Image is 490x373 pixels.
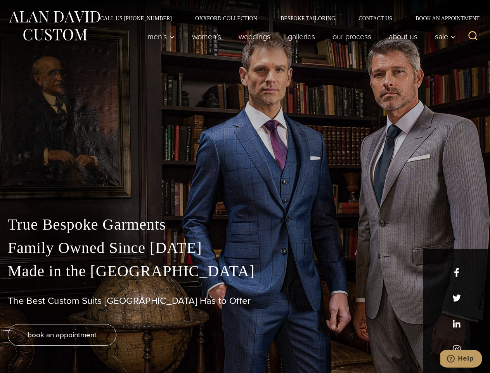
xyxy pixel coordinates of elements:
button: Sale sub menu toggle [426,29,460,44]
button: View Search Form [464,27,482,46]
a: About Us [380,29,426,44]
p: True Bespoke Garments Family Owned Since [DATE] Made in the [GEOGRAPHIC_DATA] [8,213,482,283]
a: Galleries [279,29,324,44]
a: Call Us [PHONE_NUMBER] [88,16,184,21]
nav: Primary Navigation [139,29,460,44]
a: Oxxford Collection [184,16,269,21]
button: Men’s sub menu toggle [139,29,184,44]
iframe: Opens a widget where you can chat to one of our agents [440,350,482,369]
h1: The Best Custom Suits [GEOGRAPHIC_DATA] Has to Offer [8,295,482,307]
a: weddings [230,29,279,44]
a: Bespoke Tailoring [269,16,347,21]
a: Book an Appointment [404,16,482,21]
a: Women’s [184,29,230,44]
a: book an appointment [8,324,116,346]
nav: Secondary Navigation [88,16,482,21]
img: Alan David Custom [8,9,101,43]
span: book an appointment [28,329,97,340]
a: Our Process [324,29,380,44]
a: Contact Us [347,16,404,21]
